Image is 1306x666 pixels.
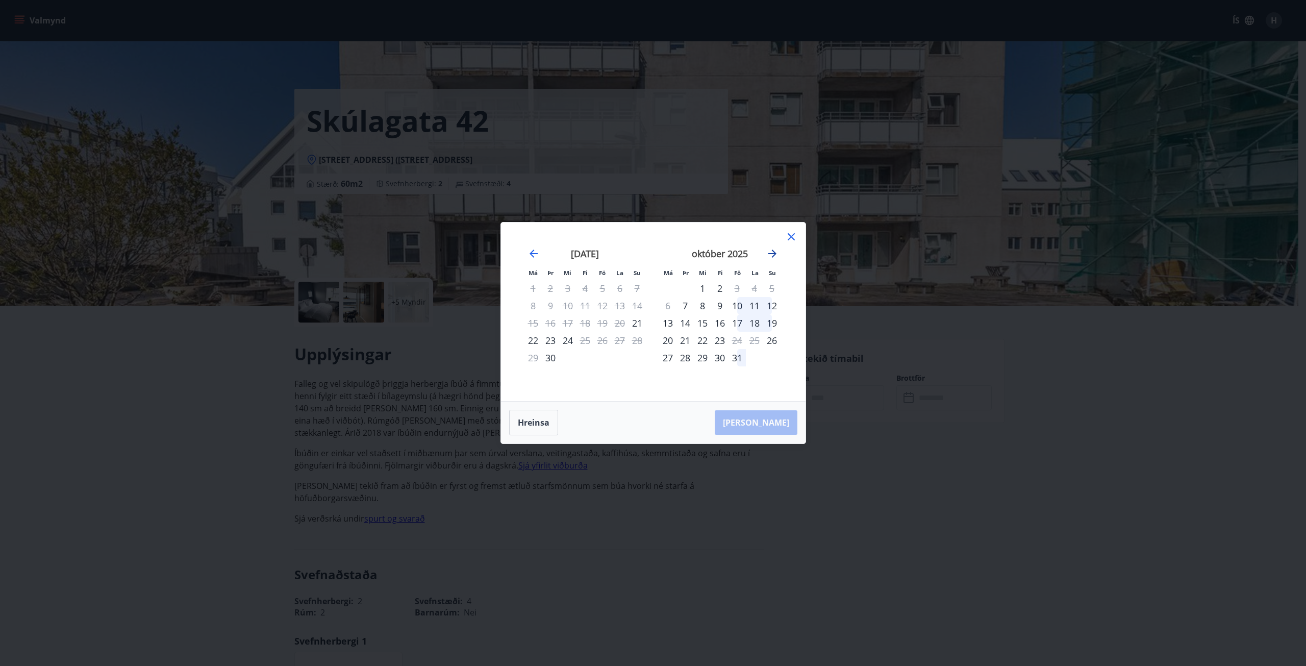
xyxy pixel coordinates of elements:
[769,269,776,277] small: Su
[711,314,729,332] div: 16
[583,269,588,277] small: Fi
[611,280,629,297] td: Not available. laugardagur, 6. september 2025
[711,332,729,349] div: 23
[524,349,542,366] td: Not available. mánudagur, 29. september 2025
[711,332,729,349] td: Choose fimmtudagur, 23. október 2025 as your check-in date. It’s available.
[571,248,599,260] strong: [DATE]
[524,332,542,349] td: Choose mánudagur, 22. september 2025 as your check-in date. It’s available.
[711,280,729,297] td: Choose fimmtudagur, 2. október 2025 as your check-in date. It’s available.
[629,280,646,297] td: Not available. sunnudagur, 7. september 2025
[734,269,741,277] small: Fö
[746,314,763,332] div: 18
[659,332,676,349] div: 20
[763,332,781,349] div: Aðeins innritun í boði
[676,349,694,366] td: Choose þriðjudagur, 28. október 2025 as your check-in date. It’s available.
[659,314,676,332] td: Choose mánudagur, 13. október 2025 as your check-in date. It’s available.
[711,349,729,366] td: Choose fimmtudagur, 30. október 2025 as your check-in date. It’s available.
[746,280,763,297] td: Not available. laugardagur, 4. október 2025
[729,349,746,366] td: Choose föstudagur, 31. október 2025 as your check-in date. It’s available.
[694,332,711,349] td: Choose miðvikudagur, 22. október 2025 as your check-in date. It’s available.
[711,349,729,366] div: 30
[529,269,538,277] small: Má
[524,297,542,314] td: Not available. mánudagur, 8. september 2025
[616,269,623,277] small: La
[513,235,793,389] div: Calendar
[718,269,723,277] small: Fi
[659,297,676,314] td: Not available. mánudagur, 6. október 2025
[629,314,646,332] div: Aðeins innritun í boði
[763,297,781,314] td: Choose sunnudagur, 12. október 2025 as your check-in date. It’s available.
[547,269,554,277] small: Þr
[594,314,611,332] td: Not available. föstudagur, 19. september 2025
[676,332,694,349] div: 21
[629,314,646,332] td: Choose sunnudagur, 21. september 2025 as your check-in date. It’s available.
[559,314,576,332] td: Not available. miðvikudagur, 17. september 2025
[763,332,781,349] td: Choose sunnudagur, 26. október 2025 as your check-in date. It’s available.
[676,349,694,366] div: 28
[629,332,646,349] td: Not available. sunnudagur, 28. september 2025
[634,269,641,277] small: Su
[763,314,781,332] td: Choose sunnudagur, 19. október 2025 as your check-in date. It’s available.
[763,280,781,297] td: Not available. sunnudagur, 5. október 2025
[729,280,746,297] div: Aðeins útritun í boði
[729,297,746,314] td: Choose föstudagur, 10. október 2025 as your check-in date. It’s available.
[611,297,629,314] td: Not available. laugardagur, 13. september 2025
[763,297,781,314] div: 12
[576,332,594,349] td: Not available. fimmtudagur, 25. september 2025
[576,314,594,332] td: Not available. fimmtudagur, 18. september 2025
[746,332,763,349] td: Not available. laugardagur, 25. október 2025
[676,332,694,349] td: Choose þriðjudagur, 21. október 2025 as your check-in date. It’s available.
[746,314,763,332] td: Choose laugardagur, 18. október 2025 as your check-in date. It’s available.
[746,297,763,314] td: Choose laugardagur, 11. október 2025 as your check-in date. It’s available.
[524,280,542,297] td: Not available. mánudagur, 1. september 2025
[611,314,629,332] td: Not available. laugardagur, 20. september 2025
[542,349,559,366] td: Choose þriðjudagur, 30. september 2025 as your check-in date. It’s available.
[676,314,694,332] td: Choose þriðjudagur, 14. október 2025 as your check-in date. It’s available.
[594,297,611,314] td: Not available. föstudagur, 12. september 2025
[559,297,576,314] td: Not available. miðvikudagur, 10. september 2025
[599,269,606,277] small: Fö
[729,297,746,314] div: 10
[711,297,729,314] div: 9
[659,314,676,332] div: 13
[683,269,689,277] small: Þr
[676,297,694,314] td: Choose þriðjudagur, 7. október 2025 as your check-in date. It’s available.
[509,410,558,435] button: Hreinsa
[694,314,711,332] div: 15
[694,314,711,332] td: Choose miðvikudagur, 15. október 2025 as your check-in date. It’s available.
[542,349,559,366] div: Aðeins innritun í boði
[629,297,646,314] td: Not available. sunnudagur, 14. september 2025
[559,332,576,349] td: Choose miðvikudagur, 24. september 2025 as your check-in date. It’s available.
[711,280,729,297] div: 2
[676,297,694,314] div: Aðeins innritun í boði
[659,332,676,349] td: Choose mánudagur, 20. október 2025 as your check-in date. It’s available.
[564,269,571,277] small: Mi
[746,297,763,314] div: 11
[576,280,594,297] td: Not available. fimmtudagur, 4. september 2025
[694,280,711,297] div: 1
[694,280,711,297] td: Choose miðvikudagur, 1. október 2025 as your check-in date. It’s available.
[659,349,676,366] div: 27
[559,280,576,297] td: Not available. miðvikudagur, 3. september 2025
[699,269,707,277] small: Mi
[659,349,676,366] td: Choose mánudagur, 27. október 2025 as your check-in date. It’s available.
[524,314,542,332] td: Not available. mánudagur, 15. september 2025
[729,314,746,332] td: Choose föstudagur, 17. október 2025 as your check-in date. It’s available.
[729,332,746,349] td: Not available. föstudagur, 24. október 2025
[594,280,611,297] td: Not available. föstudagur, 5. september 2025
[676,314,694,332] div: 14
[528,248,540,260] div: Move backward to switch to the previous month.
[711,297,729,314] td: Choose fimmtudagur, 9. október 2025 as your check-in date. It’s available.
[711,314,729,332] td: Choose fimmtudagur, 16. október 2025 as your check-in date. It’s available.
[559,332,576,349] div: 24
[611,332,629,349] td: Not available. laugardagur, 27. september 2025
[692,248,748,260] strong: október 2025
[694,349,711,366] td: Choose miðvikudagur, 29. október 2025 as your check-in date. It’s available.
[542,332,559,349] td: Choose þriðjudagur, 23. september 2025 as your check-in date. It’s available.
[729,280,746,297] td: Not available. föstudagur, 3. október 2025
[542,314,559,332] td: Not available. þriðjudagur, 16. september 2025
[766,248,778,260] div: Move forward to switch to the next month.
[542,280,559,297] td: Not available. þriðjudagur, 2. september 2025
[594,332,611,349] td: Not available. föstudagur, 26. september 2025
[664,269,673,277] small: Má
